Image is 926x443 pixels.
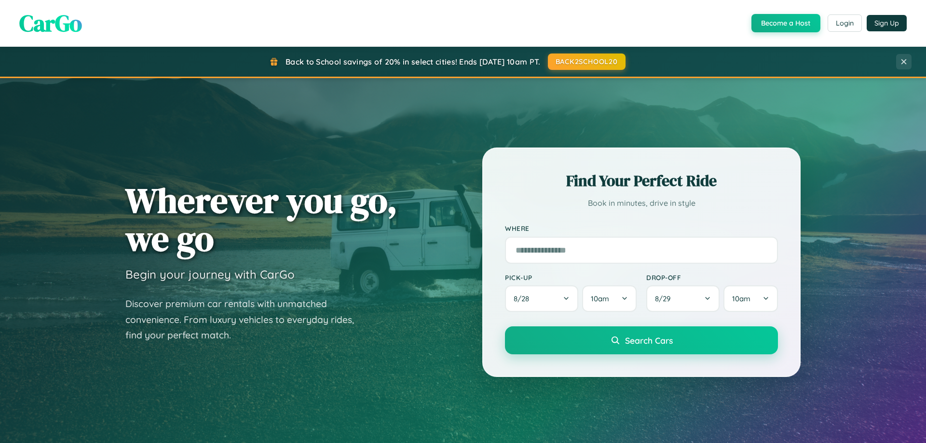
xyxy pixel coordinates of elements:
span: 8 / 29 [655,294,675,303]
p: Book in minutes, drive in style [505,196,778,210]
span: Back to School savings of 20% in select cities! Ends [DATE] 10am PT. [286,57,540,67]
span: CarGo [19,7,82,39]
h3: Begin your journey with CarGo [125,267,295,282]
span: 10am [732,294,750,303]
button: BACK2SCHOOL20 [548,54,626,70]
button: 10am [582,285,637,312]
button: Search Cars [505,326,778,354]
p: Discover premium car rentals with unmatched convenience. From luxury vehicles to everyday rides, ... [125,296,367,343]
label: Where [505,225,778,233]
button: 10am [723,285,778,312]
span: 8 / 28 [514,294,534,303]
button: Become a Host [751,14,820,32]
label: Drop-off [646,273,778,282]
span: Search Cars [625,335,673,346]
button: Login [828,14,862,32]
button: 8/28 [505,285,578,312]
label: Pick-up [505,273,637,282]
span: 10am [591,294,609,303]
button: 8/29 [646,285,720,312]
button: Sign Up [867,15,907,31]
h1: Wherever you go, we go [125,181,397,257]
h2: Find Your Perfect Ride [505,170,778,191]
